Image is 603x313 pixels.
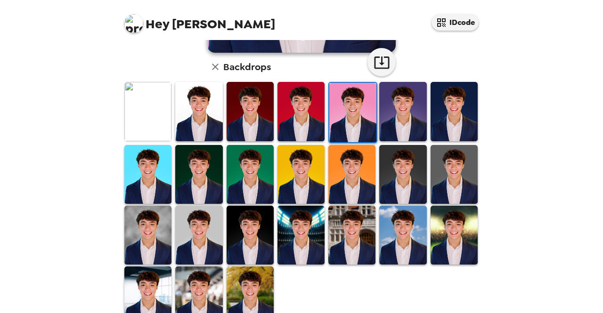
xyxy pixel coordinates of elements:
span: [PERSON_NAME] [124,9,275,31]
h6: Backdrops [223,59,271,74]
img: Original [124,82,171,141]
button: IDcode [432,14,479,31]
span: Hey [146,16,169,32]
img: profile pic [124,14,143,33]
